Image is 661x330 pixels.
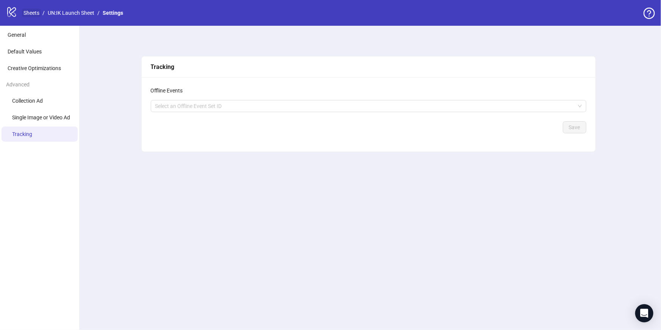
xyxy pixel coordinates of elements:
[46,9,96,17] a: UN:IK Launch Sheet
[42,9,45,17] li: /
[8,32,26,38] span: General
[97,9,100,17] li: /
[644,8,655,19] span: question-circle
[12,114,70,120] span: Single Image or Video Ad
[563,121,586,133] button: Save
[22,9,41,17] a: Sheets
[151,62,586,72] div: Tracking
[12,131,32,137] span: Tracking
[151,86,586,95] div: Offline Events
[8,48,42,55] span: Default Values
[101,9,125,17] a: Settings
[8,65,61,71] span: Creative Optimizations
[635,304,653,322] div: Open Intercom Messenger
[12,98,43,104] span: Collection Ad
